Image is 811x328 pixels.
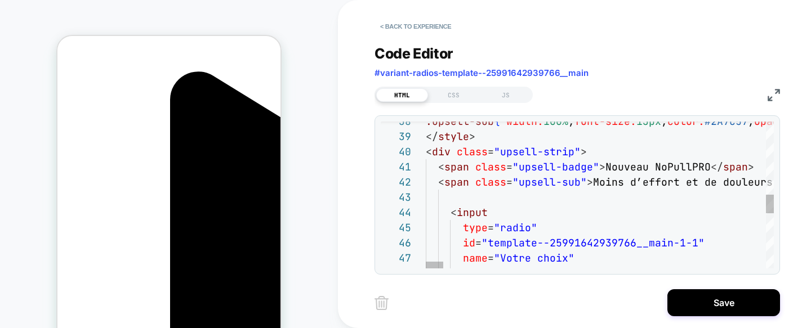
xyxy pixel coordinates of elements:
[667,289,780,316] button: Save
[488,221,494,234] span: =
[605,160,711,173] span: Nouveau NoPullPRO
[463,251,488,264] span: name
[457,145,488,158] span: class
[381,144,411,159] div: 40
[488,251,494,264] span: =
[506,176,513,188] span: =
[375,45,453,62] span: Code Editor
[494,145,581,158] span: "upsell-strip"
[381,159,411,174] div: 41
[444,176,469,188] span: span
[723,160,748,173] span: span
[494,221,537,234] span: "radio"
[375,68,589,78] span: #variant-radios-template--25991642939766__main
[463,221,488,234] span: type
[469,130,475,143] span: >
[587,176,593,188] span: >
[748,160,754,173] span: >
[428,88,480,102] div: CSS
[375,296,389,310] img: delete
[444,160,469,173] span: span
[381,174,411,190] div: 42
[438,130,469,143] span: style
[513,176,587,188] span: "upsell-sub"
[381,129,411,144] div: 39
[599,160,605,173] span: >
[451,206,457,219] span: <
[711,160,723,173] span: </
[506,160,513,173] span: =
[381,190,411,205] div: 43
[581,145,587,158] span: >
[463,236,475,249] span: id
[488,145,494,158] span: =
[376,88,428,102] div: HTML
[381,250,411,266] div: 47
[438,176,444,188] span: <
[426,145,432,158] span: <
[494,251,574,264] span: "Votre choix"
[381,220,411,235] div: 45
[482,236,705,249] span: "template--25991642939766__main-1-1"
[381,235,411,250] div: 46
[513,160,599,173] span: "upsell-badge"
[768,89,780,101] img: fullscreen
[438,160,444,173] span: <
[375,17,457,35] button: < Back to experience
[432,145,451,158] span: div
[475,160,506,173] span: class
[475,236,482,249] span: =
[475,176,506,188] span: class
[480,88,532,102] div: JS
[426,130,438,143] span: </
[381,266,411,281] div: 48
[381,205,411,220] div: 44
[457,206,488,219] span: input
